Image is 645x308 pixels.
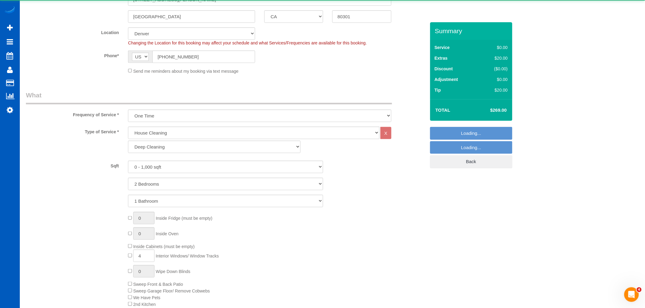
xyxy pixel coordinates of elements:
[435,55,448,61] label: Extras
[133,282,183,287] span: Sweep Front & Back Patio
[430,155,512,168] a: Back
[21,127,123,135] label: Type of Service *
[332,10,391,23] input: Zip Code*
[156,269,191,274] span: Wipe Down Blinds
[133,302,156,307] span: 2nd Kitchen
[26,91,392,104] legend: What
[156,254,219,258] span: Interior Windows/ Window Tracks
[435,66,453,72] label: Discount
[435,87,441,93] label: Tip
[128,10,255,23] input: City*
[152,51,255,63] input: Phone*
[133,244,195,249] span: Inside Cabinets (must be empty)
[435,27,509,34] h3: Summary
[156,216,212,221] span: Inside Fridge (must be empty)
[482,87,508,93] div: $20.00
[482,44,508,51] div: $0.00
[21,161,123,169] label: Sqft
[482,76,508,82] div: $0.00
[133,68,239,73] span: Send me reminders about my booking via text message
[482,55,508,61] div: $20.00
[482,66,508,72] div: ($0.00)
[4,6,16,15] img: Automaid Logo
[156,231,179,236] span: Inside Oven
[21,51,123,59] label: Phone*
[21,27,123,36] label: Location
[435,76,458,82] label: Adjustment
[133,289,210,293] span: Sweep Garage Floor/ Remove Cobwebs
[637,287,642,292] span: 4
[133,295,160,300] span: We Have Pets
[624,287,639,302] iframe: Intercom live chat
[128,40,367,45] span: Changing the Location for this booking may affect your schedule and what Services/Frequencies are...
[472,108,507,113] h4: $269.00
[21,110,123,118] label: Frequency of Service *
[435,44,450,51] label: Service
[436,107,451,113] strong: Total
